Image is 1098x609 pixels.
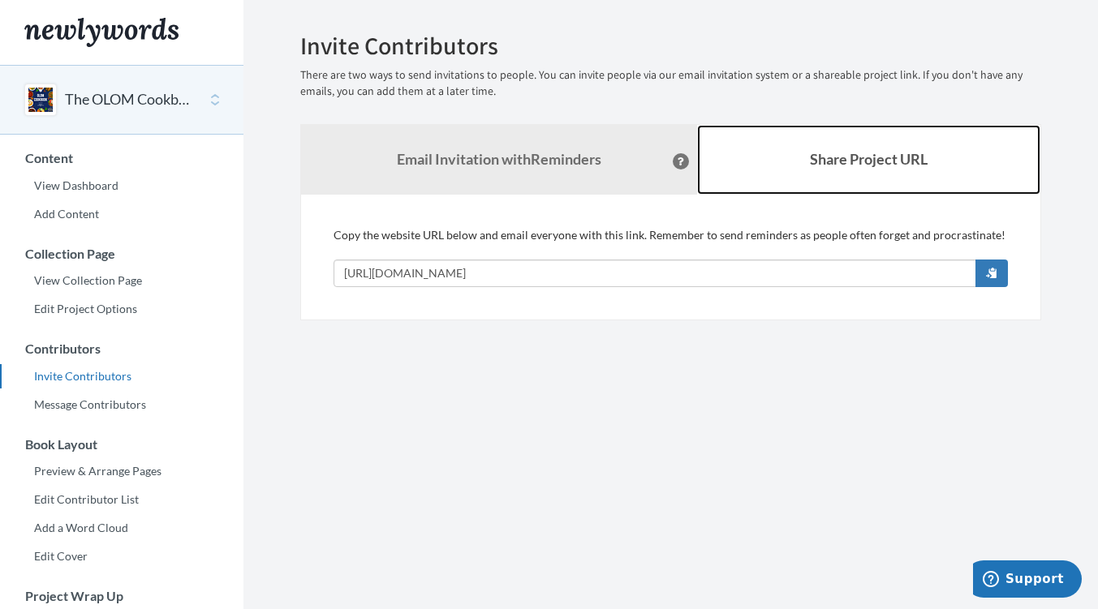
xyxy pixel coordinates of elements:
strong: Email Invitation with Reminders [397,150,601,168]
button: The OLOM Cookbook [65,89,196,110]
h3: Contributors [1,341,243,356]
h3: Book Layout [1,437,243,452]
h2: Invite Contributors [300,32,1041,59]
img: Newlywords logo [24,18,179,47]
h3: Collection Page [1,247,243,261]
h3: Project Wrap Up [1,589,243,603]
div: Copy the website URL below and email everyone with this link. Remember to send reminders as peopl... [334,227,1008,287]
h3: Content [1,151,243,165]
b: Share Project URL [810,150,928,168]
p: There are two ways to send invitations to people. You can invite people via our email invitation ... [300,67,1041,100]
iframe: Opens a widget where you can chat to one of our agents [973,560,1082,601]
